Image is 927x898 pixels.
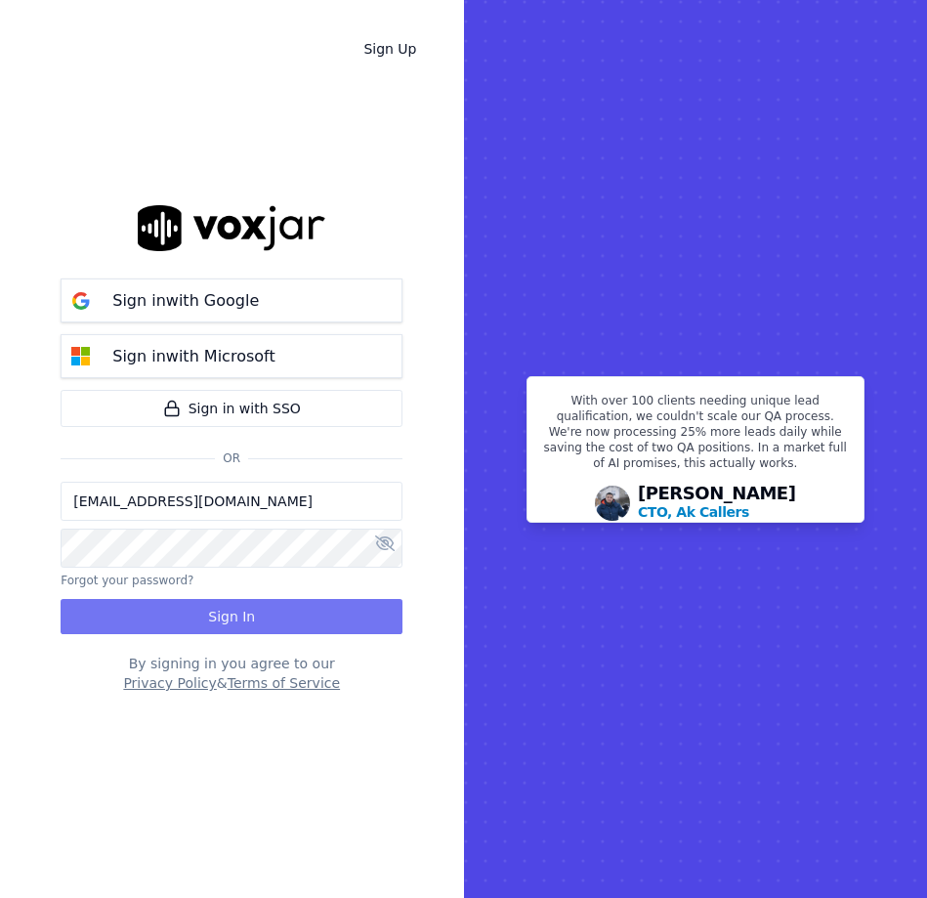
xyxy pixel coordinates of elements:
a: Sign in with SSO [61,390,402,427]
a: Sign Up [348,31,432,66]
img: Avatar [595,486,630,521]
img: logo [138,205,325,251]
button: Privacy Policy [123,673,216,693]
div: By signing in you agree to our & [61,654,402,693]
img: microsoft Sign in button [62,337,101,376]
button: Terms of Service [228,673,340,693]
p: With over 100 clients needing unique lead qualification, we couldn't scale our QA process. We're ... [539,393,853,479]
button: Sign inwith Google [61,278,402,322]
p: Sign in with Microsoft [112,345,274,368]
span: Or [215,450,248,466]
button: Sign In [61,599,402,634]
button: Sign inwith Microsoft [61,334,402,378]
div: [PERSON_NAME] [638,485,796,522]
img: google Sign in button [62,281,101,321]
button: Forgot your password? [61,573,193,588]
p: CTO, Ak Callers [638,502,749,522]
p: Sign in with Google [112,289,259,313]
input: Email [61,482,402,521]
